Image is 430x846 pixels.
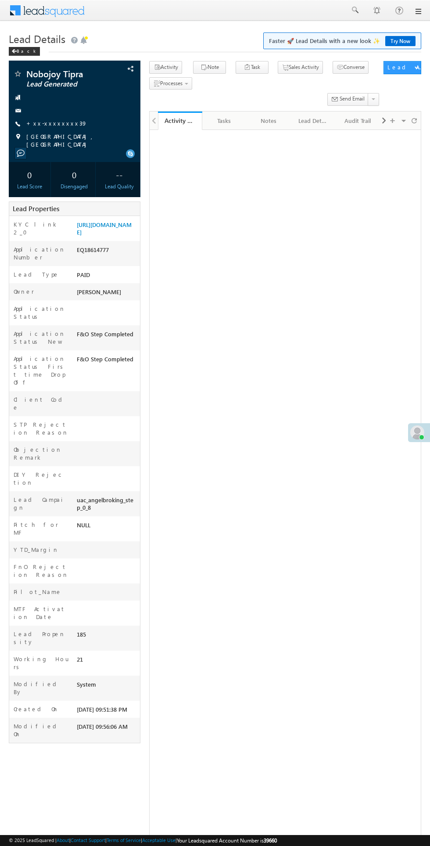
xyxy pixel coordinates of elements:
span: © 2025 LeadSquared | | | | | [9,836,277,845]
div: Back [9,47,40,56]
label: Modified On [14,722,68,738]
span: Processes [160,80,183,86]
div: F&O Step Completed [75,355,140,367]
div: Disengaged [56,183,93,191]
div: 0 [56,166,93,183]
label: Application Number [14,245,68,261]
label: Application Status First time Drop Off [14,355,68,386]
label: Application Status New [14,330,68,346]
a: Contact Support [71,837,105,843]
a: +xx-xxxxxxxx39 [26,119,87,127]
label: STP Rejection Reason [14,421,68,436]
div: 185 [75,630,140,642]
a: Notes [247,112,291,130]
label: Pitch for MF [14,521,68,536]
div: Activity History [165,116,196,125]
button: Lead Actions [383,61,421,74]
li: Lead Details [291,112,336,129]
div: 21 [75,655,140,667]
label: DIY Rejection [14,471,68,486]
label: Application Status [14,305,68,320]
span: [PERSON_NAME] [77,288,121,295]
div: Tasks [209,115,239,126]
div: 0 [11,166,48,183]
label: Objection Remark [14,446,68,461]
button: Processes [149,77,192,90]
label: Lead Campaign [14,496,68,511]
button: Task [236,61,269,74]
button: Send Email [327,93,369,106]
a: Terms of Service [107,837,141,843]
a: [URL][DOMAIN_NAME] [77,221,132,236]
a: Back [9,47,44,54]
a: Activity History [158,112,202,130]
div: -- [100,166,138,183]
a: Tasks [202,112,247,130]
button: Converse [333,61,369,74]
label: Modified By [14,680,68,696]
div: F&O Step Completed [75,330,140,342]
label: Lead Type [14,270,59,278]
label: YTD_Margin [14,546,59,554]
div: System [75,680,140,692]
span: Send Email [340,95,365,103]
span: Your Leadsquared Account Number is [177,837,277,844]
div: PAID [75,270,140,283]
a: About [57,837,69,843]
span: Nobojoy Tipra [26,69,106,78]
label: Owner [14,288,34,295]
div: [DATE] 09:51:38 PM [75,705,140,717]
div: Lead Details [298,115,328,126]
a: Lead Details [291,112,336,130]
button: Note [193,61,226,74]
span: Lead Generated [26,80,106,89]
label: FnO Rejection Reason [14,563,68,579]
div: Lead Quality [100,183,138,191]
span: Lead Properties [13,204,59,213]
label: Lead Propensity [14,630,68,646]
div: [DATE] 09:56:06 AM [75,722,140,734]
label: Pilot_Name [14,588,62,596]
a: Try Now [385,36,416,46]
div: Audit Trail [343,115,372,126]
div: Lead Score [11,183,48,191]
button: Activity [149,61,182,74]
div: Notes [254,115,283,126]
a: Audit Trail [336,112,380,130]
label: Working Hours [14,655,68,671]
span: Faster 🚀 Lead Details with a new look ✨ [269,36,416,45]
label: Created On [14,705,59,713]
li: Activity History [158,112,202,129]
span: 39660 [264,837,277,844]
button: Sales Activity [278,61,323,74]
a: Acceptable Use [142,837,176,843]
div: NULL [75,521,140,533]
label: Client Code [14,396,68,411]
div: uac_angelbroking_step_0_8 [75,496,140,515]
div: Lead Actions [387,63,425,71]
div: EQ18614777 [75,245,140,258]
label: KYC link 2_0 [14,220,68,236]
label: MTF Activation Date [14,605,68,621]
span: [GEOGRAPHIC_DATA], [GEOGRAPHIC_DATA] [26,133,131,148]
span: Lead Details [9,32,65,46]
